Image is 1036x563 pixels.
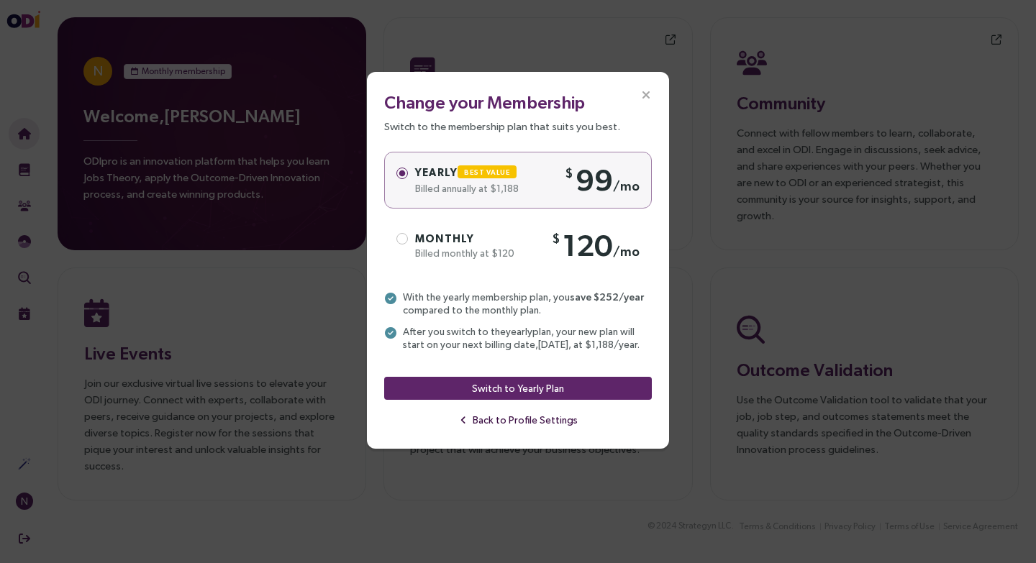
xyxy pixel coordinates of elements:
p: Switch to the membership plan that suits you best. [384,118,652,134]
span: With the yearly membership plan, you compared to the monthly plan. [403,290,652,316]
sup: $ [565,165,576,180]
span: After you switch to the yearly plan, your new plan will start on your next billing date, [DATE] ,... [403,325,652,351]
span: Monthly [415,232,474,244]
sub: /mo [613,178,640,193]
span: Best Value [464,168,510,176]
span: Billed annually at $1,188 [415,183,519,194]
strong: save $252/year [570,291,644,303]
sub: /mo [613,244,640,259]
h3: Change your Membership [384,89,652,115]
div: 99 [565,161,640,199]
sup: $ [552,231,563,246]
span: Back to Profile Settings [473,412,578,428]
div: 120 [552,226,640,265]
button: Back to Profile Settings [384,408,652,431]
button: Close [623,72,669,118]
span: Yearly [415,166,522,178]
button: Switch to Yearly Plan [384,377,652,400]
span: Billed monthly at $120 [415,247,514,259]
span: Switch to Yearly Plan [472,380,564,396]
